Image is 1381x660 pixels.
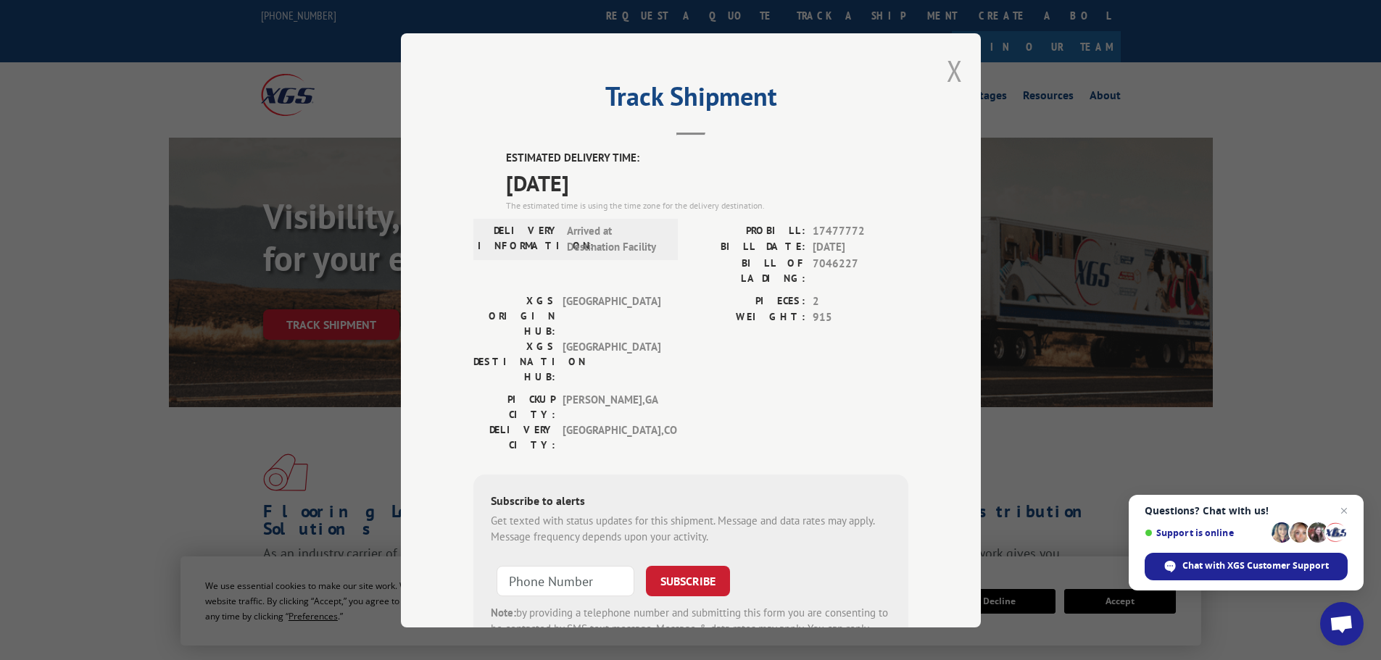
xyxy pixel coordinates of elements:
label: ESTIMATED DELIVERY TIME: [506,150,908,167]
div: by providing a telephone number and submitting this form you are consenting to be contacted by SM... [491,604,891,653]
label: BILL OF LADING: [691,255,805,285]
span: 2 [813,293,908,309]
div: Get texted with status updates for this shipment. Message and data rates may apply. Message frequ... [491,512,891,545]
div: Open chat [1320,602,1364,646]
div: Chat with XGS Customer Support [1145,553,1348,580]
span: Arrived at Destination Facility [567,222,665,255]
span: Chat with XGS Customer Support [1182,559,1329,572]
span: 7046227 [813,255,908,285]
label: PICKUP CITY: [473,391,555,422]
span: [GEOGRAPHIC_DATA] [563,338,660,384]
span: 915 [813,309,908,326]
span: 17477772 [813,222,908,239]
label: DELIVERY INFORMATION: [478,222,560,255]
button: SUBSCRIBE [646,565,730,596]
label: PIECES: [691,293,805,309]
span: [DATE] [813,239,908,256]
label: BILL DATE: [691,239,805,256]
div: The estimated time is using the time zone for the delivery destination. [506,199,908,212]
div: Subscribe to alerts [491,491,891,512]
input: Phone Number [497,565,634,596]
label: PROBILL: [691,222,805,239]
strong: Note: [491,605,516,619]
span: Questions? Chat with us! [1145,505,1348,517]
label: WEIGHT: [691,309,805,326]
label: XGS ORIGIN HUB: [473,293,555,338]
label: XGS DESTINATION HUB: [473,338,555,384]
button: Close modal [947,51,963,90]
span: Support is online [1145,527,1266,538]
h2: Track Shipment [473,86,908,114]
label: DELIVERY CITY: [473,422,555,452]
span: [GEOGRAPHIC_DATA] [563,293,660,338]
span: [PERSON_NAME] , GA [563,391,660,422]
span: [GEOGRAPHIC_DATA] , CO [563,422,660,452]
span: [DATE] [506,166,908,199]
span: Close chat [1335,502,1353,519]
